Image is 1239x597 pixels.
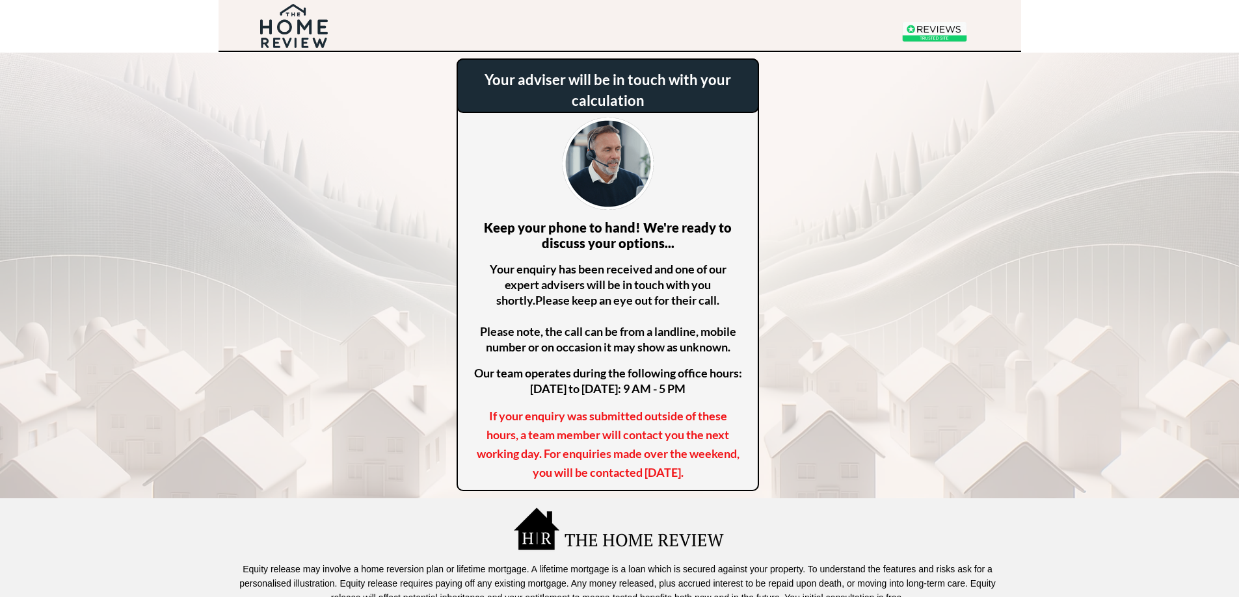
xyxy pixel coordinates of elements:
span: Your enquiry has been received and one of our expert advisers will be in touch with you shortly. [490,262,726,307]
span: Please keep an eye out for their call. [535,293,719,307]
span: Please note, the call can be from a landline, mobile number or on occasion it may show as unknown. [480,293,736,354]
span: Our team operates during the following office hours: [DATE] to [DATE]: 9 AM - 5 PM [474,366,742,396]
strong: Keep your phone to hand! We're ready to discuss your options... [484,220,732,251]
span: Your adviser will be in touch with your calculation [485,71,731,109]
span: If your enquiry was submitted outside of these hours, a team member will contact you the next wor... [477,409,739,479]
